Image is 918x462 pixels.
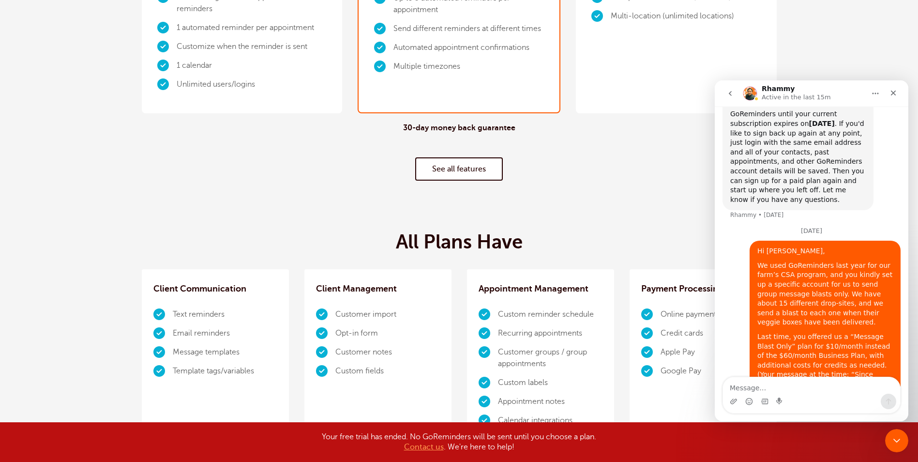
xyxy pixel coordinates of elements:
[177,56,327,75] li: 1 calendar
[396,231,523,254] h2: All Plans Have
[479,281,602,296] h3: Appointment Management
[335,324,440,343] li: Opt-in form
[94,39,120,47] b: [DATE]
[316,281,440,296] h3: Client Management
[61,317,69,325] button: Start recording
[404,443,444,451] a: Contact us
[715,80,908,421] iframe: Intercom live chat
[173,362,277,381] li: Template tags/variables
[661,305,765,324] li: Online payment links
[177,18,327,37] li: 1 automated reminder per appointment
[153,281,277,296] h3: Client Communication
[173,324,277,343] li: Email reminders
[46,317,54,325] button: Gif picker
[611,7,734,26] li: Multi-location (unlimited locations)
[8,297,185,313] textarea: Message…
[15,132,69,138] div: Rhammy • [DATE]
[885,429,908,452] iframe: Intercom live chat
[498,411,602,430] li: Calendar integrations
[393,38,544,57] li: Automated appointment confirmations
[498,373,602,392] li: Custom labels
[393,57,544,76] li: Multiple timezones
[8,160,186,431] div: Abigail says…
[15,317,23,325] button: Upload attachment
[498,343,602,373] li: Customer groups / group appointments
[661,324,765,343] li: Credit cards
[661,362,765,381] li: Google Pay
[403,123,515,133] h4: 30-day money back guarantee
[177,37,327,56] li: Customize when the reminder is sent
[177,75,327,94] li: Unlimited users/logins
[43,252,178,347] div: Last time, you offered us a “Message Blast Only” plan for $10/month instead of the $60/month Busi...
[498,392,602,411] li: Appointment notes
[335,343,440,362] li: Customer notes
[335,305,440,324] li: Customer import
[43,166,178,176] div: Hi [PERSON_NAME],
[393,19,544,38] li: Send different reminders at different times
[498,324,602,343] li: Recurring appointments
[335,362,440,381] li: Custom fields
[173,343,277,362] li: Message templates
[43,181,178,247] div: We used GoReminders last year for our farm’s CSA program, and you kindly set up a specific accoun...
[641,281,765,296] h3: Payment Processing
[30,317,38,325] button: Emoji picker
[15,10,151,124] div: I have processed your account cancellation. You will have access to GoReminders until your curren...
[173,305,277,324] li: Text reminders
[661,343,765,362] li: Apple Pay
[35,160,186,419] div: Hi [PERSON_NAME],We used GoReminders last year for our farm’s CSA program, and you kindly set up ...
[415,157,503,181] a: See all features
[8,147,186,160] div: [DATE]
[217,432,701,452] div: Your free trial has ended. No GoReminders will be sent until you choose a plan. . We're here to h...
[166,313,181,329] button: Send a message…
[498,305,602,324] li: Custom reminder schedule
